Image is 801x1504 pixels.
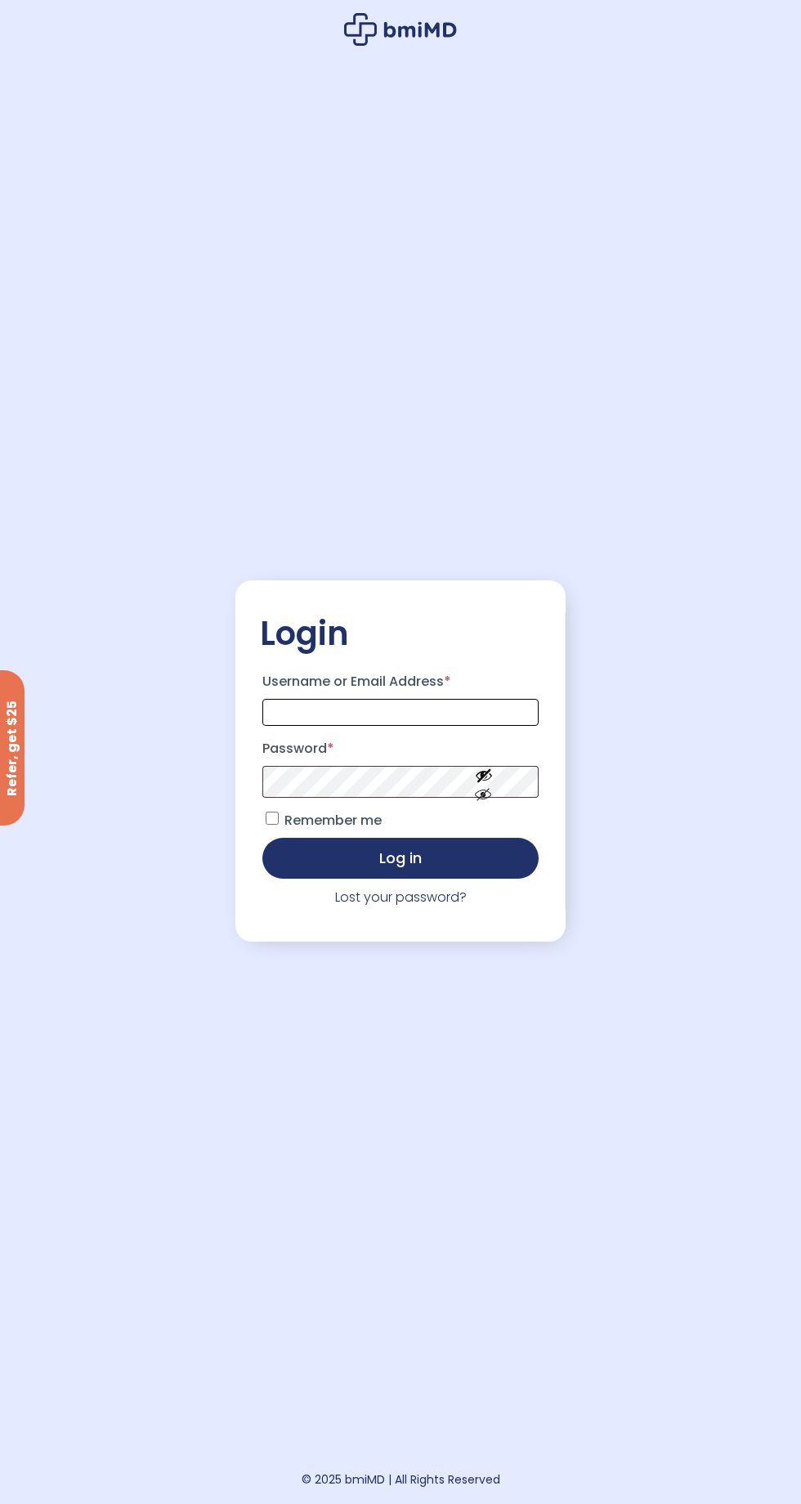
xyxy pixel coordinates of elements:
[262,669,539,695] label: Username or Email Address
[335,888,467,906] a: Lost your password?
[284,811,382,830] span: Remember me
[262,838,539,879] button: Log in
[266,812,279,825] input: Remember me
[260,613,541,654] h2: Login
[438,754,530,810] button: Show password
[302,1468,500,1491] div: © 2025 bmiMD | All Rights Reserved
[262,736,539,762] label: Password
